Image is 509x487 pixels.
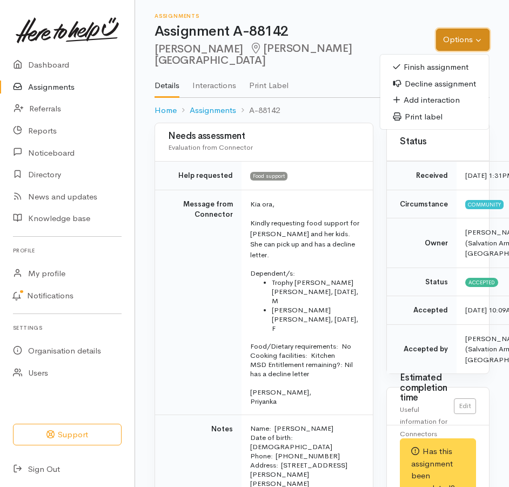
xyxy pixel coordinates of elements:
h2: [PERSON_NAME] [155,43,436,67]
h6: Profile [13,243,122,258]
a: Details [155,66,179,98]
span: [PERSON_NAME][GEOGRAPHIC_DATA] [155,42,352,67]
li: A-88142 [236,104,280,117]
p: [PERSON_NAME], [250,388,360,397]
nav: breadcrumb [155,98,490,123]
span: Accepted [465,278,498,286]
p: Name: [PERSON_NAME] Date of birth: [DEMOGRAPHIC_DATA] Phone: [PHONE_NUMBER] [250,424,360,461]
span: Community [465,200,504,209]
p: Kindly requesting food support for [PERSON_NAME] and her kids. She can pick up and has a decline ... [250,218,360,260]
a: Edit [454,398,476,414]
li: [PERSON_NAME] [PERSON_NAME], [DATE], F [272,305,360,333]
a: Print label [380,109,489,125]
button: Options [436,29,490,51]
h3: Estimated completion time [400,373,454,403]
a: Decline assignment [380,76,489,92]
span: Useful information for Connectors [400,405,447,438]
td: Help requested [155,162,242,190]
a: Print Label [249,66,289,97]
h1: Assignment A-88142 [155,24,436,39]
li: Trophy [PERSON_NAME] [PERSON_NAME], [DATE], M [272,278,360,305]
td: Accepted by [387,324,457,373]
p: Food/Dietary requirements: No Cooking facilities: Kitchen MSD Entitlement remaining?: Nil has a d... [250,342,360,378]
h6: Assignments [155,13,436,19]
p: Dependent/s: [250,269,360,278]
a: Add interaction [380,92,489,109]
p: Kia ora, [250,199,360,210]
ul: Options [380,54,490,130]
td: Message from Connector [155,190,242,415]
h3: Needs assessment [168,131,360,142]
td: Accepted [387,296,457,325]
span: Evaluation from Connector [168,143,253,152]
a: Finish assignment [380,59,489,76]
h6: Settings [13,321,122,335]
td: Circumstance [387,190,457,218]
a: Home [155,104,177,117]
h3: Status [400,137,476,147]
span: Food support [250,172,287,181]
button: Support [13,424,122,446]
td: Owner [387,218,457,268]
a: Assignments [190,104,236,117]
a: Interactions [192,66,236,97]
td: Received [387,162,457,190]
td: Status [387,268,457,296]
p: Priyanka [250,397,360,406]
